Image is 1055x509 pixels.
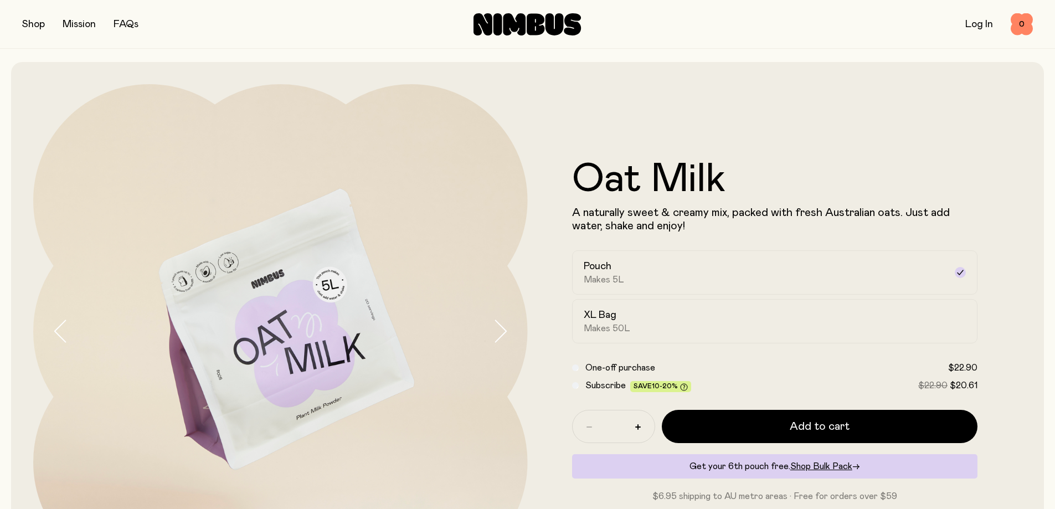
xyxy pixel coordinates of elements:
[584,274,624,285] span: Makes 5L
[950,381,977,390] span: $20.61
[584,323,630,334] span: Makes 50L
[584,260,611,273] h2: Pouch
[63,19,96,29] a: Mission
[662,410,978,443] button: Add to cart
[572,454,978,479] div: Get your 6th pouch free.
[652,383,678,389] span: 10-20%
[585,363,655,372] span: One-off purchase
[585,381,626,390] span: Subscribe
[790,462,852,471] span: Shop Bulk Pack
[572,160,978,199] h1: Oat Milk
[790,462,860,471] a: Shop Bulk Pack→
[572,490,978,503] p: $6.95 shipping to AU metro areas · Free for orders over $59
[114,19,138,29] a: FAQs
[965,19,993,29] a: Log In
[572,206,978,233] p: A naturally sweet & creamy mix, packed with fresh Australian oats. Just add water, shake and enjoy!
[918,381,948,390] span: $22.90
[948,363,977,372] span: $22.90
[790,419,850,434] span: Add to cart
[634,383,688,391] span: Save
[584,309,616,322] h2: XL Bag
[1011,13,1033,35] button: 0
